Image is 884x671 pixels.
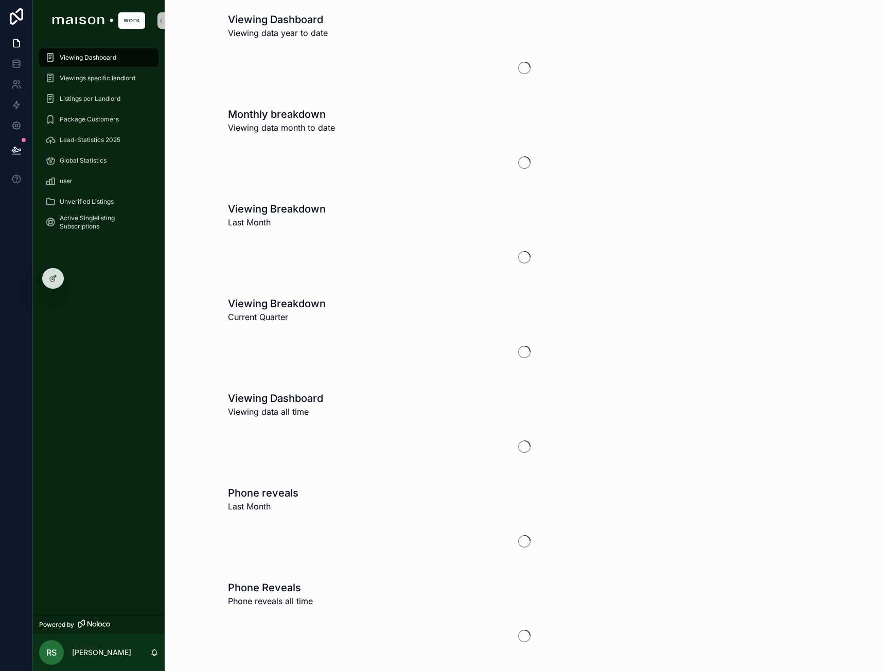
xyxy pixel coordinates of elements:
[39,192,158,211] a: Unverified Listings
[60,198,114,206] span: Unverified Listings
[228,216,326,228] span: Last Month
[39,151,158,170] a: Global Statistics
[72,647,131,658] p: [PERSON_NAME]
[60,115,119,123] span: Package Customers
[39,110,158,129] a: Package Customers
[39,213,158,232] a: Active Singlelisting Subscriptions
[60,214,148,231] span: Active Singlelisting Subscriptions
[228,202,326,216] h1: Viewing Breakdown
[60,54,116,62] span: Viewing Dashboard
[60,74,135,82] span: Viewings specific landlord
[60,136,120,144] span: Lead-Statistics 2025
[228,107,335,121] h1: Monthly breakdown
[228,595,313,607] span: Phone reveals all time
[228,486,298,500] h1: Phone reveals
[39,90,158,108] a: Listings per Landlord
[228,311,326,323] span: Current Quarter
[228,27,328,39] span: Viewing data year to date
[60,177,73,185] span: user
[33,615,165,634] a: Powered by
[39,131,158,149] a: Lead-Statistics 2025
[52,12,145,29] img: App logo
[39,48,158,67] a: Viewing Dashboard
[228,296,326,311] h1: Viewing Breakdown
[228,12,328,27] h1: Viewing Dashboard
[33,41,165,245] div: scrollable content
[60,95,120,103] span: Listings per Landlord
[39,621,74,629] span: Powered by
[46,646,57,659] span: RS
[228,405,323,418] span: Viewing data all time
[39,69,158,87] a: Viewings specific landlord
[60,156,107,165] span: Global Statistics
[228,391,323,405] h1: Viewing Dashboard
[39,172,158,190] a: user
[228,500,298,513] span: Last Month
[228,121,335,134] span: Viewing data month to date
[228,580,313,595] h1: Phone Reveals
